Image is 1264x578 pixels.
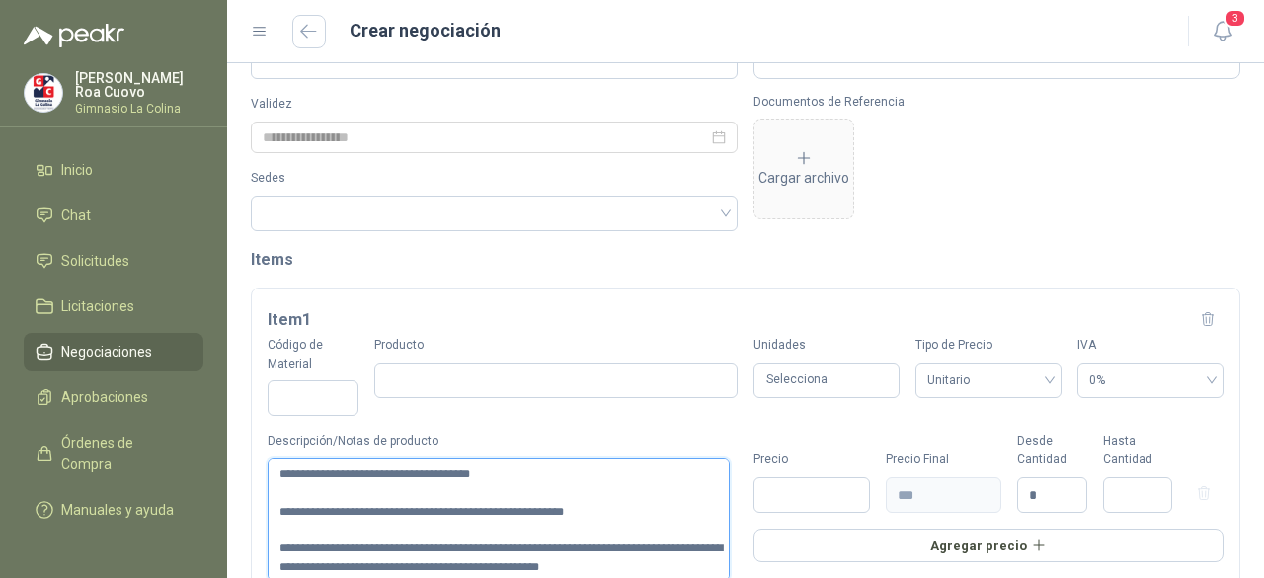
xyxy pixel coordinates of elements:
span: 0% [1089,366,1212,395]
button: 3 [1205,14,1240,49]
span: Licitaciones [61,295,134,317]
label: Validez [251,95,738,114]
label: Sedes [251,169,738,188]
a: Manuales y ayuda [24,491,203,529]
div: Cargar archivo [758,149,849,189]
span: Chat [61,205,91,226]
span: Órdenes de Compra [61,432,185,475]
span: Unitario [927,366,1050,395]
a: Solicitudes [24,242,203,280]
p: [PERSON_NAME] Roa Cuovo [75,71,203,99]
div: Precio [753,451,870,469]
span: 3 [1224,9,1246,28]
div: Selecciona [753,363,900,399]
span: Negociaciones [61,341,152,363]
img: Company Logo [25,74,62,112]
h1: Crear negociación [350,17,501,44]
p: Gimnasio La Colina [75,103,203,115]
span: Aprobaciones [61,386,148,408]
img: Logo peakr [24,24,124,47]
label: Producto [374,336,738,355]
button: Agregar precio [753,529,1224,562]
a: Aprobaciones [24,378,203,416]
h2: Items [251,247,1240,272]
h3: Item 1 [268,307,311,333]
div: Precio Final [886,451,1002,469]
a: Órdenes de Compra [24,424,203,483]
label: Descripción/Notas de producto [268,432,738,451]
p: Documentos de Referencia [753,95,1240,109]
a: Chat [24,197,203,234]
a: Inicio [24,151,203,189]
label: Tipo de Precio [915,336,1062,355]
a: Licitaciones [24,288,203,325]
label: Código de Material [268,336,358,373]
div: Hasta Cantidad [1103,432,1173,469]
div: Desde Cantidad [1017,432,1087,469]
span: Manuales y ayuda [61,499,174,521]
span: Inicio [61,159,93,181]
span: Solicitudes [61,250,129,272]
a: Negociaciones [24,333,203,371]
label: IVA [1077,336,1224,355]
label: Unidades [753,336,900,355]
